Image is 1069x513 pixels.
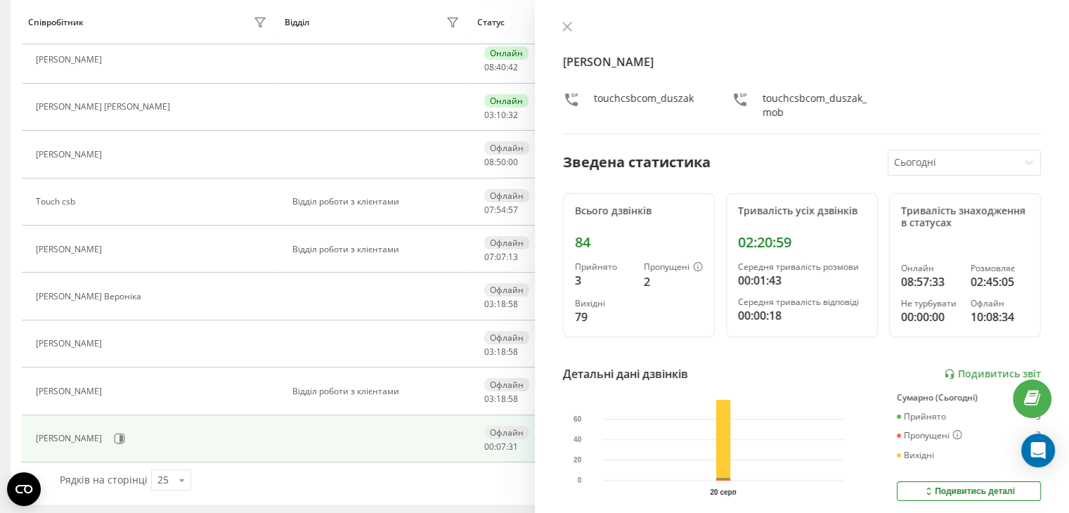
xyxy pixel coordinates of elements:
[36,55,105,65] div: [PERSON_NAME]
[7,472,41,506] button: Open CMP widget
[484,61,494,73] span: 08
[575,262,633,272] div: Прийнято
[484,156,494,168] span: 08
[292,197,463,207] div: Відділ роботи з клієнтами
[1021,434,1055,467] div: Open Intercom Messenger
[897,450,934,460] div: Вихідні
[575,205,703,217] div: Всього дзвінків
[575,234,703,251] div: 84
[484,205,518,215] div: : :
[971,309,1029,325] div: 10:08:34
[574,415,582,423] text: 60
[484,331,529,344] div: Офлайн
[28,18,84,27] div: Співробітник
[484,442,518,452] div: : :
[575,272,633,289] div: 3
[484,63,518,72] div: : :
[157,473,169,487] div: 25
[738,307,866,324] div: 00:00:18
[574,456,582,464] text: 20
[738,205,866,217] div: Тривалість усіх дзвінків
[484,236,529,249] div: Офлайн
[60,473,148,486] span: Рядків на сторінці
[738,234,866,251] div: 02:20:59
[508,251,518,263] span: 13
[971,273,1029,290] div: 02:45:05
[594,91,694,119] div: touchcsbcom_duszak
[36,339,105,349] div: [PERSON_NAME]
[897,393,1041,403] div: Сумарно (Сьогодні)
[484,283,529,297] div: Офлайн
[1036,412,1041,422] div: 3
[508,346,518,358] span: 58
[496,346,506,358] span: 18
[901,273,959,290] div: 08:57:33
[484,347,518,357] div: : :
[763,91,872,119] div: touchcsbcom_duszak_mob
[36,387,105,396] div: [PERSON_NAME]
[484,110,518,120] div: : :
[36,102,174,112] div: [PERSON_NAME] [PERSON_NAME]
[484,393,494,405] span: 03
[508,393,518,405] span: 58
[484,378,529,391] div: Офлайн
[496,204,506,216] span: 54
[36,434,105,443] div: [PERSON_NAME]
[484,299,518,309] div: : :
[923,486,1015,497] div: Подивитись деталі
[484,141,529,155] div: Офлайн
[574,436,582,443] text: 40
[36,245,105,254] div: [PERSON_NAME]
[477,18,505,27] div: Статус
[496,441,506,453] span: 07
[484,109,494,121] span: 03
[738,272,866,289] div: 00:01:43
[897,481,1041,501] button: Подивитись деталі
[710,488,736,496] text: 20 серп
[508,298,518,310] span: 58
[563,152,711,173] div: Зведена статистика
[901,309,959,325] div: 00:00:00
[971,264,1029,273] div: Розмовляє
[575,309,633,325] div: 79
[484,157,518,167] div: : :
[738,262,866,272] div: Середня тривалість розмови
[508,441,518,453] span: 31
[644,262,703,273] div: Пропущені
[496,109,506,121] span: 10
[563,53,1042,70] h4: [PERSON_NAME]
[944,368,1041,380] a: Подивитись звіт
[484,298,494,310] span: 03
[644,273,703,290] div: 2
[484,204,494,216] span: 07
[484,252,518,262] div: : :
[577,477,581,485] text: 0
[292,245,463,254] div: Відділ роботи з клієнтами
[1036,430,1041,441] div: 2
[484,394,518,404] div: : :
[738,297,866,307] div: Середня тривалість відповіді
[508,204,518,216] span: 57
[496,156,506,168] span: 50
[496,298,506,310] span: 18
[484,346,494,358] span: 03
[484,94,529,108] div: Онлайн
[496,251,506,263] span: 07
[901,205,1029,229] div: Тривалість знаходження в статусах
[484,426,529,439] div: Офлайн
[484,251,494,263] span: 07
[36,150,105,160] div: [PERSON_NAME]
[496,61,506,73] span: 40
[292,387,463,396] div: Відділ роботи з клієнтами
[901,299,959,309] div: Не турбувати
[484,189,529,202] div: Офлайн
[897,430,962,441] div: Пропущені
[285,18,309,27] div: Відділ
[901,264,959,273] div: Онлайн
[508,109,518,121] span: 32
[575,299,633,309] div: Вихідні
[508,61,518,73] span: 42
[36,292,145,301] div: [PERSON_NAME] Вероніка
[897,412,946,422] div: Прийнято
[36,197,79,207] div: Touch csb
